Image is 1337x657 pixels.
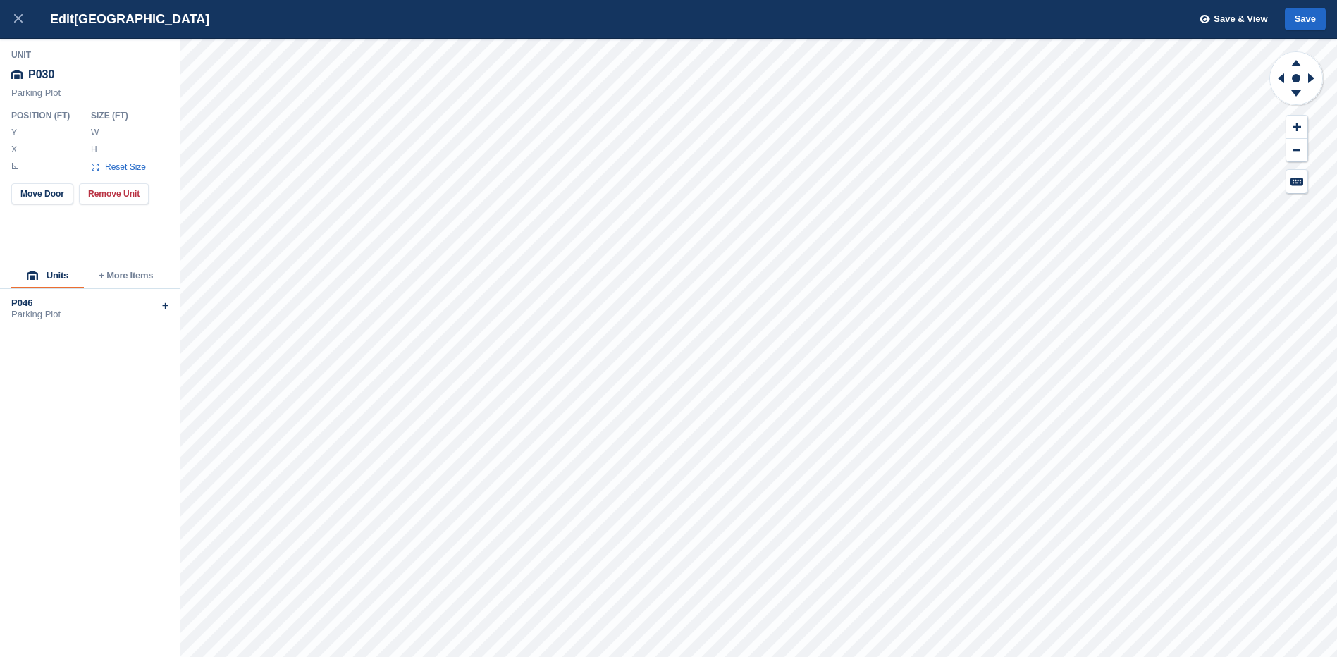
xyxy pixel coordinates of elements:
[79,183,149,204] button: Remove Unit
[11,309,168,320] div: Parking Plot
[104,161,147,173] span: Reset Size
[11,110,80,121] div: Position ( FT )
[11,87,169,106] div: Parking Plot
[11,264,84,288] button: Units
[11,49,169,61] div: Unit
[91,110,153,121] div: Size ( FT )
[11,289,168,329] div: P046Parking Plot+
[11,127,18,138] label: Y
[1214,12,1267,26] span: Save & View
[91,144,98,155] label: H
[1286,139,1307,162] button: Zoom Out
[1286,170,1307,193] button: Keyboard Shortcuts
[11,297,168,309] div: P046
[11,62,169,87] div: P030
[1285,8,1326,31] button: Save
[1286,116,1307,139] button: Zoom In
[1192,8,1268,31] button: Save & View
[37,11,209,27] div: Edit [GEOGRAPHIC_DATA]
[84,264,168,288] button: + More Items
[12,163,18,169] img: angle-icn.0ed2eb85.svg
[11,144,18,155] label: X
[162,297,168,314] div: +
[11,183,73,204] button: Move Door
[91,127,98,138] label: W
